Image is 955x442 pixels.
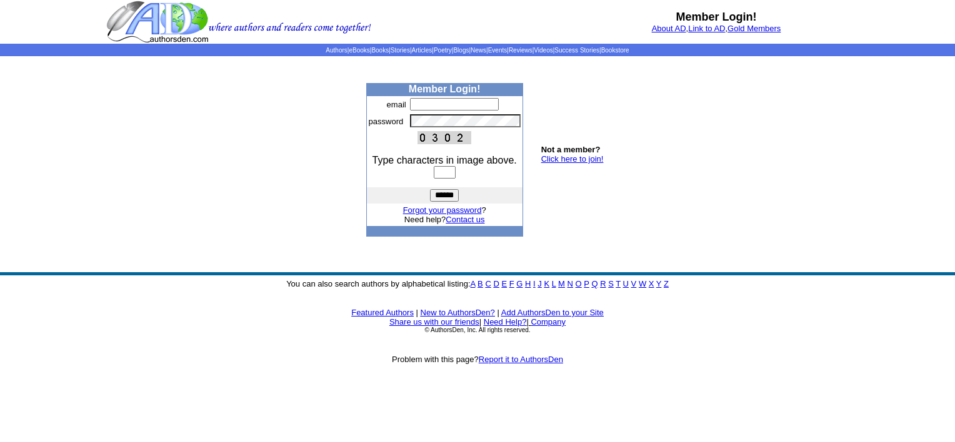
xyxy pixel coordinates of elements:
a: News [471,47,486,54]
font: You can also search authors by alphabetical listing: [286,279,669,288]
a: K [544,279,549,288]
a: V [631,279,637,288]
font: password [369,117,404,126]
a: U [623,279,629,288]
a: D [493,279,499,288]
a: M [558,279,565,288]
a: Books [371,47,389,54]
a: Success Stories [554,47,599,54]
a: Need Help? [484,317,527,327]
a: Company [531,317,566,327]
a: B [477,279,483,288]
font: ? [403,205,486,215]
a: Events [488,47,507,54]
font: | [497,308,499,317]
a: S [608,279,614,288]
a: Q [591,279,597,288]
a: H [525,279,531,288]
a: New to AuthorsDen? [421,308,495,317]
a: Bookstore [601,47,629,54]
font: Problem with this page? [392,355,563,364]
font: email [387,100,406,109]
a: Videos [534,47,552,54]
a: Report it to AuthorsDen [479,355,563,364]
a: Gold Members [727,24,781,33]
a: Add AuthorsDen to your Site [501,308,604,317]
a: A [471,279,476,288]
a: eBooks [349,47,369,54]
a: Contact us [446,215,484,224]
a: Reviews [509,47,532,54]
a: W [639,279,646,288]
a: Authors [326,47,347,54]
a: About AD [652,24,686,33]
b: Not a member? [541,145,601,154]
a: G [516,279,522,288]
a: T [616,279,621,288]
a: Poetry [434,47,452,54]
b: Member Login! [676,11,757,23]
a: Click here to join! [541,154,604,164]
a: Articles [412,47,432,54]
a: I [533,279,536,288]
span: | | | | | | | | | | | | [326,47,629,54]
a: E [501,279,507,288]
a: N [567,279,573,288]
b: Member Login! [409,84,481,94]
font: | [416,308,418,317]
font: Type characters in image above. [372,155,517,165]
a: Blogs [453,47,469,54]
a: Z [664,279,669,288]
font: , , [652,24,781,33]
a: X [649,279,654,288]
a: P [584,279,589,288]
a: O [576,279,582,288]
a: J [537,279,542,288]
img: This Is CAPTCHA Image [417,131,471,144]
a: Share us with our friends [389,317,479,327]
a: F [509,279,514,288]
a: C [485,279,491,288]
font: © AuthorsDen, Inc. All rights reserved. [424,327,530,333]
a: R [600,279,606,288]
font: Need help? [404,215,485,224]
font: | [479,317,481,327]
a: Link to AD [688,24,725,33]
font: | [526,317,566,327]
a: L [552,279,556,288]
a: Featured Authors [351,308,414,317]
a: Y [656,279,661,288]
a: Stories [391,47,410,54]
a: Forgot your password [403,205,482,215]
